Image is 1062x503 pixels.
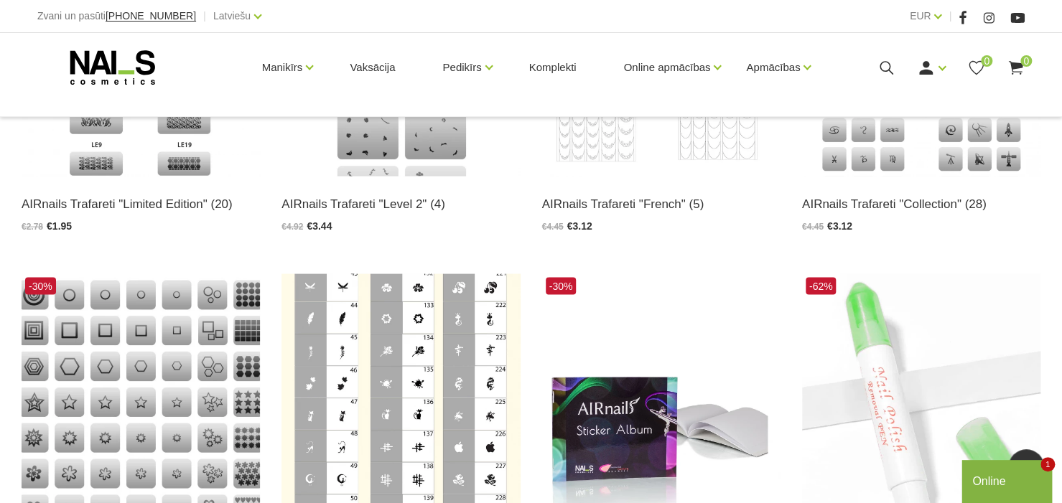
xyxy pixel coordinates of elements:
[22,194,260,213] a: AIRnails Trafareti "Limited Edition" (20)
[961,457,1055,503] iframe: chat widget
[542,221,564,231] span: €4.45
[106,11,196,22] a: [PHONE_NUMBER]
[910,7,931,24] a: EUR
[806,277,837,294] span: -62%
[25,277,56,294] span: -30%
[1007,59,1025,77] a: 0
[1020,55,1032,67] span: 0
[981,55,992,67] span: 0
[281,194,520,213] a: AIRnails Trafareti "Level 2" (4)
[802,194,1040,213] a: AIRnails Trafareti "Collection" (28)
[623,39,710,96] a: Online apmācības
[827,220,852,231] span: €3.12
[967,59,985,77] a: 0
[746,39,800,96] a: Apmācības
[37,7,196,25] div: Zvani un pasūti
[281,221,303,231] span: €4.92
[307,220,332,231] span: €3.44
[567,220,592,231] span: €3.12
[442,39,481,96] a: Pedikīrs
[203,7,206,25] span: |
[949,7,951,25] span: |
[262,39,303,96] a: Manikīrs
[518,33,588,102] a: Komplekti
[213,7,251,24] a: Latviešu
[802,221,824,231] span: €4.45
[106,10,196,22] span: [PHONE_NUMBER]
[338,33,406,102] a: Vaksācija
[542,194,781,213] a: AIRnails Trafareti "French" (5)
[47,220,72,231] span: €1.95
[22,221,43,231] span: €2.78
[546,277,577,294] span: -30%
